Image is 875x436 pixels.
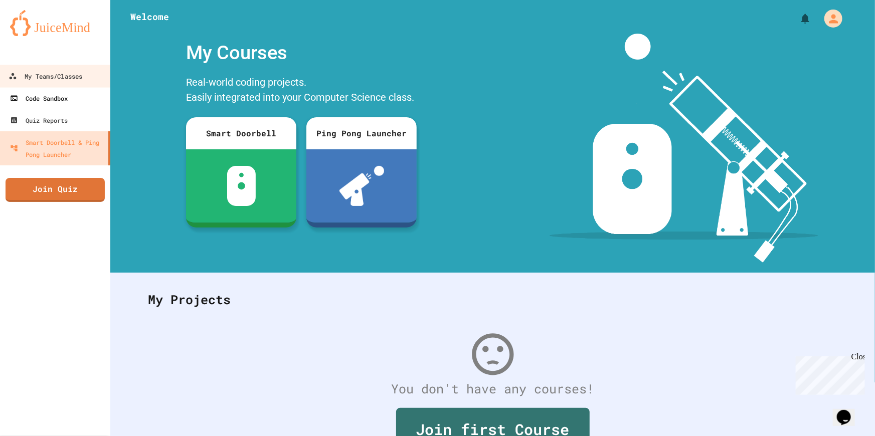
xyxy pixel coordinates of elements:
div: My Projects [138,280,847,319]
img: logo-orange.svg [10,10,100,36]
img: ppl-with-ball.png [339,166,384,206]
iframe: chat widget [833,396,865,426]
img: banner-image-my-projects.png [550,34,818,263]
div: My Account [814,7,845,30]
div: Quiz Reports [10,114,68,126]
div: Smart Doorbell [186,117,296,149]
div: Smart Doorbell & Ping Pong Launcher [10,136,104,160]
div: My Courses [181,34,422,72]
div: Ping Pong Launcher [306,117,417,149]
div: You don't have any courses! [138,379,847,398]
img: sdb-white.svg [227,166,256,206]
div: My Teams/Classes [9,70,82,83]
a: Join Quiz [6,178,105,202]
div: My Notifications [781,10,814,27]
div: Code Sandbox [10,92,68,104]
div: Chat with us now!Close [4,4,69,64]
iframe: chat widget [792,352,865,395]
div: Real-world coding projects. Easily integrated into your Computer Science class. [181,72,422,110]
